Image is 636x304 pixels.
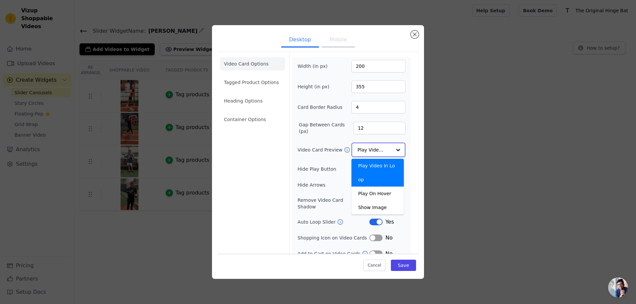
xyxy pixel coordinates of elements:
[220,94,285,108] li: Heading Options
[363,260,386,271] button: Cancel
[385,218,394,226] span: Yes
[385,250,393,258] span: No
[297,182,369,188] label: Hide Arrows
[299,121,353,135] label: Gap Between Cards (px)
[391,260,416,271] button: Save
[351,200,404,214] div: Show Image
[322,33,355,48] button: Mobile
[281,33,319,48] button: Desktop
[297,219,337,225] label: Auto Loop Slider
[297,250,362,257] label: Add to Cart on Video Cards
[297,147,344,153] label: Video Card Preview
[297,197,363,210] label: Remove Video Card Shadow
[385,234,393,242] span: No
[220,57,285,70] li: Video Card Options
[608,278,628,297] div: Open chat
[351,187,404,200] div: Play On Hover
[351,159,404,187] div: Play Video In Loop
[220,113,285,126] li: Container Options
[297,83,334,90] label: Height (in px)
[411,30,419,38] button: Close modal
[220,76,285,89] li: Tagged Product Options
[297,166,369,172] label: Hide Play Button
[297,104,343,110] label: Card Border Radius
[297,63,334,69] label: Width (in px)
[297,235,369,241] label: Shopping Icon on Video Cards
